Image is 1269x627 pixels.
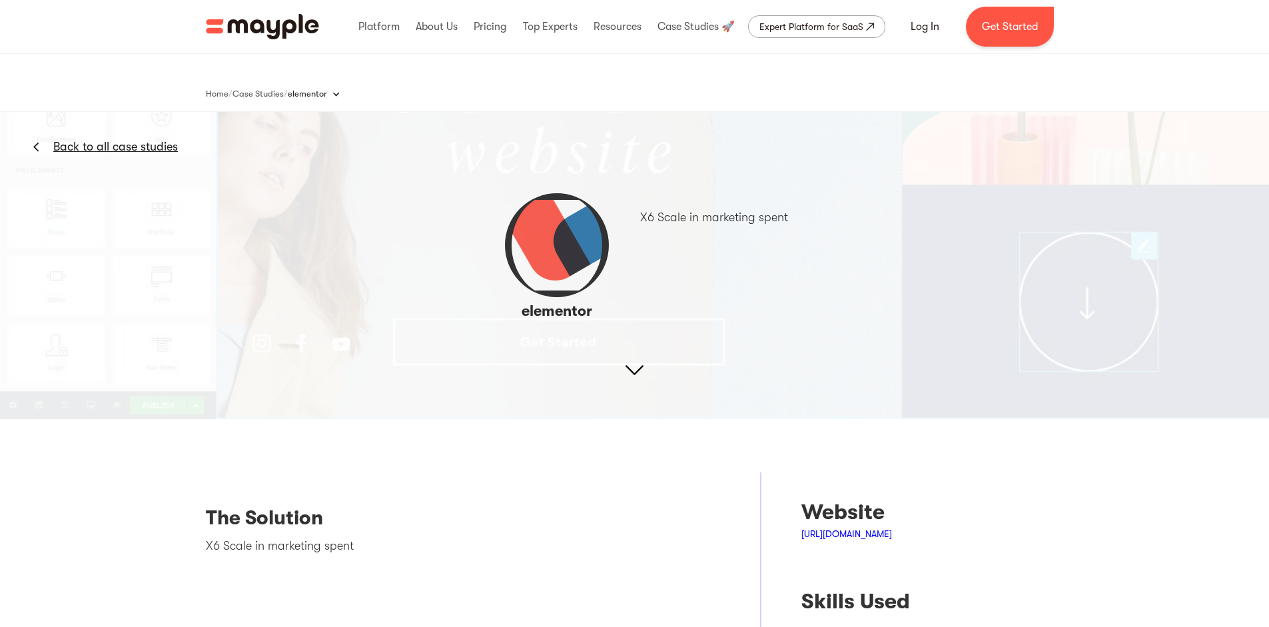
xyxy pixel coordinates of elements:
[284,87,288,101] div: /
[801,528,892,539] a: [URL][DOMAIN_NAME]
[206,506,721,537] h4: The Solution
[412,5,461,48] div: About Us
[355,5,403,48] div: Platform
[801,499,910,526] div: Website
[966,7,1054,47] a: Get Started
[228,87,232,101] div: /
[801,588,910,615] div: Skills Used
[590,5,645,48] div: Resources
[288,87,327,101] div: elementor
[206,14,319,39] img: Mayple logo
[206,14,319,39] a: home
[206,537,721,555] p: X6 Scale in marketing spent
[53,139,178,155] a: Back to all case studies
[232,86,284,102] a: Case Studies
[759,19,863,35] div: Expert Platform for SaaS
[748,15,885,38] a: Expert Platform for SaaS
[520,5,581,48] div: Top Experts
[895,11,955,43] a: Log In
[288,81,354,107] div: elementor
[206,86,228,102] a: Home
[470,5,510,48] div: Pricing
